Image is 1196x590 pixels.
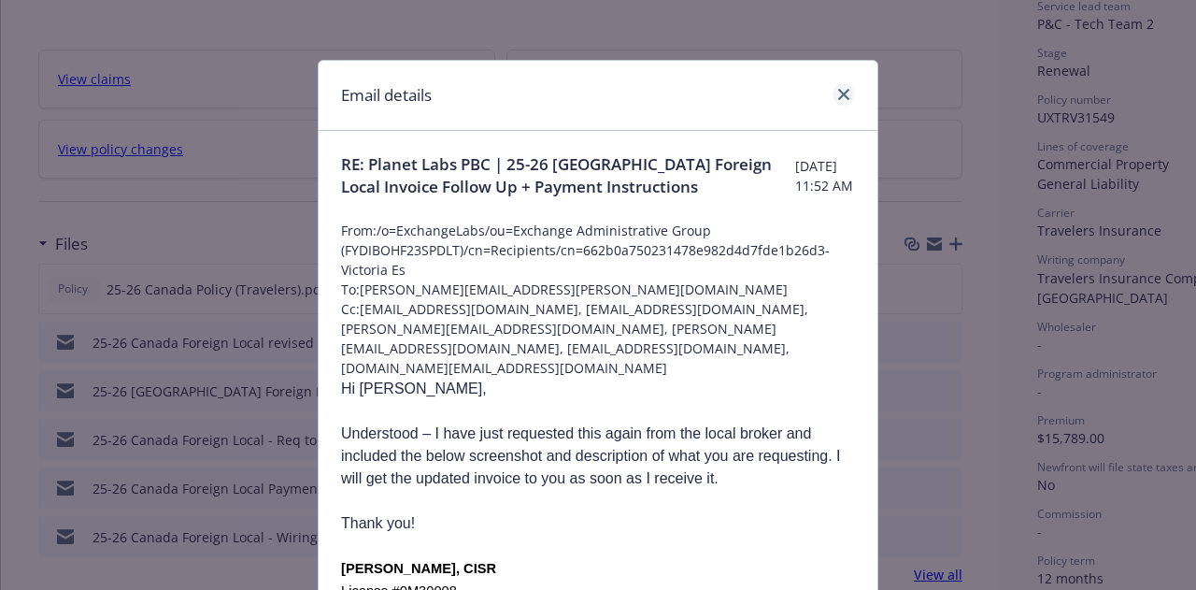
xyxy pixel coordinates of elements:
span: [PERSON_NAME], CISR​ [341,561,496,576]
span: From: /o=ExchangeLabs/ou=Exchange Administrative Group (FYDIBOHF23SPDLT)/cn=Recipients/cn=662b0a7... [341,221,855,280]
p: Understood – I have just requested this again from the local broker and included the below screen... [341,423,855,490]
span: Cc: [EMAIL_ADDRESS][DOMAIN_NAME], [EMAIL_ADDRESS][DOMAIN_NAME], [PERSON_NAME][EMAIL_ADDRESS][DOMA... [341,299,855,378]
p: Hi [PERSON_NAME], [341,378,855,400]
p: Thank you! [341,512,855,535]
span: To: [PERSON_NAME][EMAIL_ADDRESS][PERSON_NAME][DOMAIN_NAME] [341,280,855,299]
